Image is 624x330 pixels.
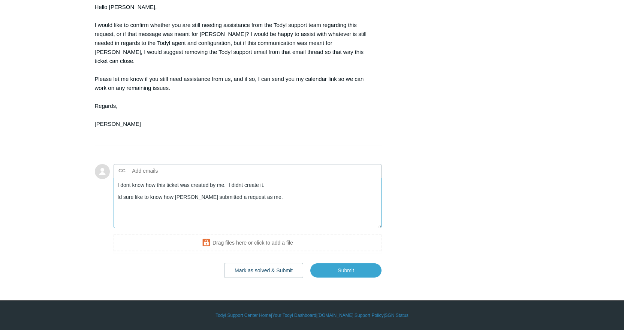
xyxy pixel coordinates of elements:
div: Hello [PERSON_NAME], I would like to confirm whether you are still needing assistance from the To... [95,3,374,137]
div: | | | | [95,312,530,319]
textarea: Add your reply [114,178,382,228]
a: Todyl Support Center Home [215,312,271,319]
input: Add emails [129,165,210,176]
a: SGN Status [385,312,409,319]
button: Mark as solved & Submit [224,263,303,278]
a: [DOMAIN_NAME] [317,312,353,319]
input: Submit [310,263,382,278]
label: CC [118,165,126,176]
a: Your Todyl Dashboard [272,312,316,319]
a: Support Policy [355,312,383,319]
